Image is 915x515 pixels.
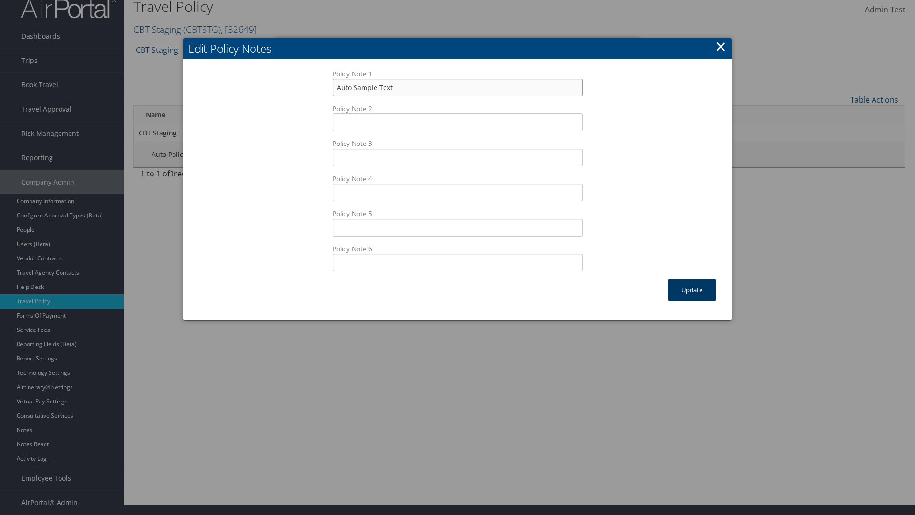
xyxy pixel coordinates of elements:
label: Policy Note 1 [333,69,583,96]
label: Policy Note 4 [333,174,583,201]
h2: Edit Policy Notes [183,38,732,59]
input: Policy Note 6 [333,254,583,271]
input: Policy Note 5 [333,219,583,237]
input: Policy Note 3 [333,149,583,166]
label: Policy Note 6 [333,244,583,271]
input: Policy Note 1 [333,79,583,96]
input: Policy Note 4 [333,184,583,201]
label: Policy Note 2 [333,104,583,131]
input: Policy Note 2 [333,113,583,131]
label: Policy Note 3 [333,139,583,166]
label: Policy Note 5 [333,209,583,236]
button: Update [668,279,716,301]
a: Close [715,37,726,56]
